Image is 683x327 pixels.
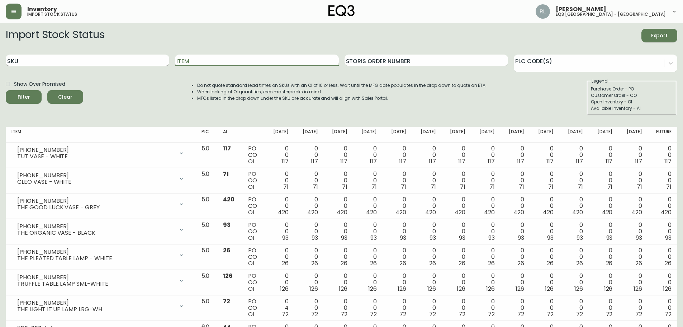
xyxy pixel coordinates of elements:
[418,145,436,165] div: 0 0
[300,247,318,267] div: 0 0
[458,157,465,165] span: 117
[17,281,174,287] div: TRUFFLE TABLE LAMP SML-WHITE
[223,246,231,254] span: 26
[517,157,524,165] span: 117
[340,157,347,165] span: 117
[341,234,347,242] span: 93
[196,295,217,321] td: 5.0
[329,222,347,241] div: 0 0
[606,259,613,267] span: 26
[519,183,524,191] span: 71
[506,273,524,292] div: 0 0
[654,171,672,190] div: 0 0
[388,298,406,318] div: 0 0
[282,259,289,267] span: 26
[447,145,465,165] div: 0 0
[196,143,217,168] td: 5.0
[545,285,554,293] span: 126
[27,6,57,12] span: Inventory
[271,171,289,190] div: 0 0
[11,171,190,187] div: [PHONE_NUMBER]CLEO VASE - WHITE
[477,171,495,190] div: 0 0
[624,171,642,190] div: 0 0
[398,285,406,293] span: 126
[271,196,289,216] div: 0 0
[486,285,495,293] span: 126
[309,285,318,293] span: 126
[606,157,613,165] span: 117
[447,247,465,267] div: 0 0
[248,285,254,293] span: OI
[606,310,613,318] span: 72
[400,234,406,242] span: 93
[418,247,436,267] div: 0 0
[370,157,377,165] span: 117
[536,171,554,190] div: 0 0
[506,247,524,267] div: 0 0
[543,208,554,216] span: 420
[300,222,318,241] div: 0 0
[17,153,174,160] div: TUT VASE - WHITE
[577,234,583,242] span: 93
[447,222,465,241] div: 0 0
[460,183,465,191] span: 71
[217,127,242,143] th: AI
[388,222,406,241] div: 0 0
[565,196,583,216] div: 0 0
[359,196,377,216] div: 0 0
[576,310,583,318] span: 72
[536,247,554,267] div: 0 0
[27,12,77,17] h5: import stock status
[565,145,583,165] div: 0 0
[312,234,318,242] span: 93
[574,285,583,293] span: 126
[271,222,289,241] div: 0 0
[328,5,355,17] img: logo
[536,298,554,318] div: 0 0
[341,259,347,267] span: 26
[565,247,583,267] div: 0 0
[602,208,613,216] span: 420
[278,208,289,216] span: 420
[536,145,554,165] div: 0 0
[359,222,377,241] div: 0 0
[477,247,495,267] div: 0 0
[594,273,612,292] div: 0 0
[311,157,318,165] span: 117
[341,310,347,318] span: 72
[624,222,642,241] div: 0 0
[197,82,487,89] li: Do not quote standard lead times on SKUs with an OI of 10 or less. Wait until the MFG date popula...
[431,183,436,191] span: 71
[248,247,259,267] div: PO CO
[17,198,174,204] div: [PHONE_NUMBER]
[359,171,377,190] div: 0 0
[648,127,677,143] th: Future
[604,285,613,293] span: 126
[370,234,377,242] span: 93
[591,78,608,84] legend: Legend
[371,183,377,191] span: 71
[17,230,174,236] div: THE ORGANIC VASE - BLACK
[329,247,347,267] div: 0 0
[591,86,673,92] div: Purchase Order - PO
[663,285,672,293] span: 126
[641,29,677,42] button: Export
[607,183,613,191] span: 71
[589,127,618,143] th: [DATE]
[647,31,672,40] span: Export
[282,310,289,318] span: 72
[506,196,524,216] div: 0 0
[248,310,254,318] span: OI
[283,183,289,191] span: 71
[271,298,289,318] div: 0 4
[248,157,254,165] span: OI
[248,208,254,216] span: OI
[11,196,190,212] div: [PHONE_NUMBER]THE GOOD LUCK VASE - GREY
[565,273,583,292] div: 0 0
[300,145,318,165] div: 0 0
[624,298,642,318] div: 0 0
[429,259,436,267] span: 26
[501,127,530,143] th: [DATE]
[606,234,613,242] span: 93
[412,127,441,143] th: [DATE]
